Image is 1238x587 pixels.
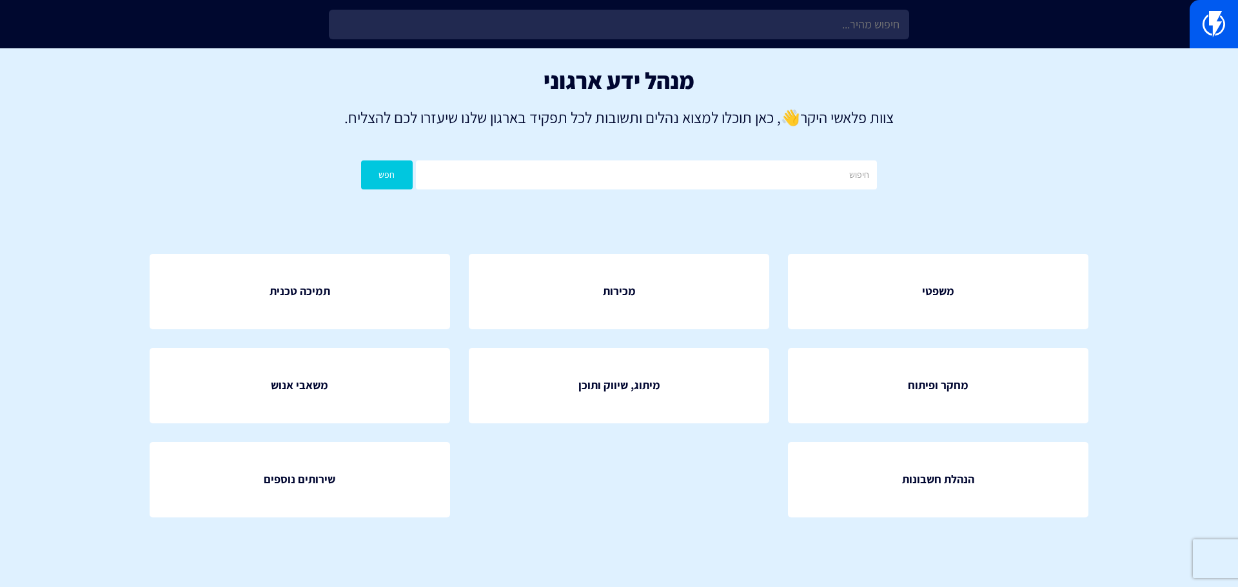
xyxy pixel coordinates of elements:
[469,254,769,329] a: מכירות
[150,348,450,423] a: משאבי אנוש
[788,442,1088,517] a: הנהלת חשבונות
[469,348,769,423] a: מיתוג, שיווק ותוכן
[19,106,1219,128] p: צוות פלאשי היקר , כאן תוכלו למצוא נהלים ותשובות לכל תפקיד בארגון שלנו שיעזרו לכם להצליח.
[416,160,877,189] input: חיפוש
[781,107,800,128] strong: 👋
[361,160,413,189] button: חפש
[908,377,968,394] span: מחקר ופיתוח
[603,283,636,300] span: מכירות
[150,254,450,329] a: תמיכה טכנית
[329,10,909,39] input: חיפוש מהיר...
[788,348,1088,423] a: מחקר ופיתוח
[902,471,974,488] span: הנהלת חשבונות
[271,377,328,394] span: משאבי אנוש
[788,254,1088,329] a: משפטי
[150,442,450,517] a: שירותים נוספים
[264,471,335,488] span: שירותים נוספים
[922,283,954,300] span: משפטי
[578,377,660,394] span: מיתוג, שיווק ותוכן
[19,68,1219,93] h1: מנהל ידע ארגוני
[270,283,330,300] span: תמיכה טכנית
